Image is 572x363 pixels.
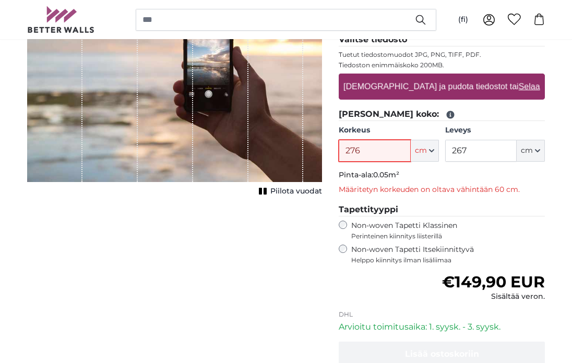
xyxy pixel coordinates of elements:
[339,185,545,195] p: Määritetyn korkeuden on oltava vähintään 60 cm.
[442,292,545,302] div: Sisältää veron.
[256,184,322,199] button: Piilota vuodat
[411,140,439,162] button: cm
[339,321,545,333] p: Arvioitu toimitusaika: 1. syysk. - 3. syysk.
[339,108,545,121] legend: [PERSON_NAME] koko:
[339,310,545,319] p: DHL
[27,6,95,33] img: Betterwalls
[521,146,533,156] span: cm
[339,33,545,46] legend: Valitse tiedosto
[519,82,540,91] u: Selaa
[351,232,545,240] span: Perinteinen kiinnitys liisterillä
[450,10,476,29] button: (fi)
[415,146,427,156] span: cm
[405,349,479,359] span: Lisää ostoskoriin
[339,61,545,69] p: Tiedoston enimmäiskoko 200MB.
[270,186,322,197] span: Piilota vuodat
[339,76,544,97] label: [DEMOGRAPHIC_DATA] ja pudota tiedostot tai
[373,170,399,179] span: 0.05m²
[339,170,545,180] p: Pinta-ala:
[442,272,545,292] span: €149,90 EUR
[351,221,545,240] label: Non-woven Tapetti Klassinen
[351,256,545,264] span: Helppo kiinnitys ilman lisäliimaa
[445,125,545,136] label: Leveys
[339,125,438,136] label: Korkeus
[339,203,545,216] legend: Tapettityyppi
[517,140,545,162] button: cm
[351,245,545,264] label: Non-woven Tapetti Itsekiinnittyvä
[339,51,545,59] p: Tuetut tiedostomuodot JPG, PNG, TIFF, PDF.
